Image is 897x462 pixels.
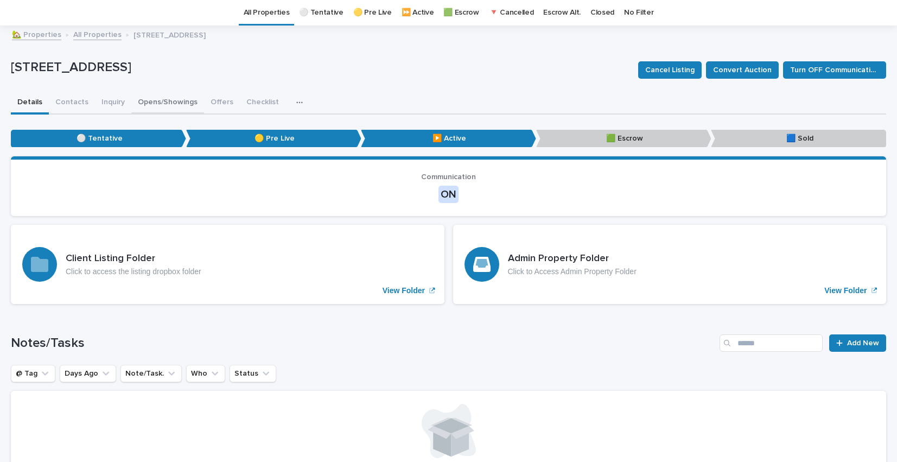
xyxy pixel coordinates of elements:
a: Add New [829,334,886,352]
p: [STREET_ADDRESS] [133,28,206,40]
p: ⚪️ Tentative [11,130,186,148]
span: Add New [847,336,879,351]
span: Cancel Listing [645,61,695,79]
p: View Folder [824,286,867,295]
p: 🟡 Pre Live [186,130,361,148]
button: Checklist [240,92,285,115]
a: All Properties [73,28,122,40]
h3: Client Listing Folder [66,253,201,265]
p: View Folder [383,286,425,295]
button: Cancel Listing [638,61,702,79]
p: 🟦 Sold [711,130,886,148]
button: Note/Task. [120,365,182,382]
button: Contacts [49,92,95,115]
span: Communication [421,173,476,181]
a: 🏡 Properties [12,28,61,40]
button: Details [11,92,49,115]
button: Offers [204,92,240,115]
a: View Folder [11,225,444,304]
button: Days Ago [60,365,116,382]
button: Opens/Showings [131,92,204,115]
input: Search [720,334,823,352]
p: Click to access the listing dropbox folder [66,267,201,276]
button: Inquiry [95,92,131,115]
span: Convert Auction [713,61,772,79]
button: Who [186,365,225,382]
p: 🟩 Escrow [536,130,711,148]
a: View Folder [453,225,887,304]
button: Convert Auction [706,61,779,79]
button: Status [230,365,276,382]
h3: Admin Property Folder [508,253,637,265]
span: Turn OFF Communication [790,61,879,79]
p: ▶️ Active [361,130,536,148]
h1: Notes/Tasks [11,336,715,351]
button: Turn OFF Communication [783,61,886,79]
button: @ Tag [11,365,55,382]
p: Click to Access Admin Property Folder [508,267,637,276]
div: ON [438,186,459,203]
p: [STREET_ADDRESS] [11,60,629,75]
